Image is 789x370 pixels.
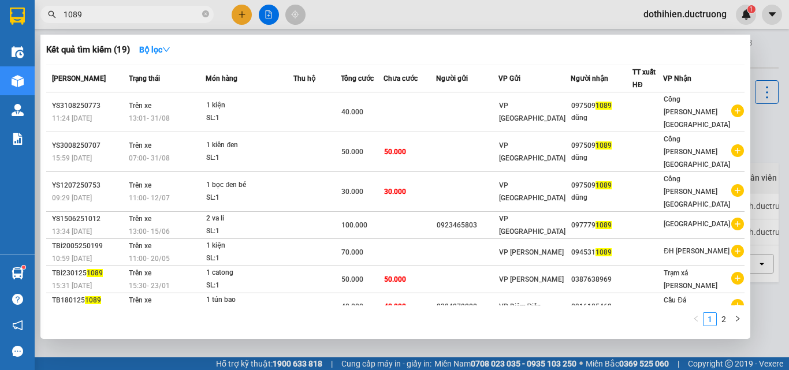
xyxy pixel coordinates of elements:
div: YS1506251012 [52,213,125,225]
div: 1 bọc đen bé [206,179,293,192]
span: 09:29 [DATE] [52,194,92,202]
span: plus-circle [731,299,744,312]
img: warehouse-icon [12,75,24,87]
img: solution-icon [12,133,24,145]
span: Chưa cước [384,74,418,83]
span: [GEOGRAPHIC_DATA] [664,220,730,228]
span: 13:01 - 31/08 [129,114,170,122]
span: search [48,10,56,18]
span: 15:31 [DATE] [52,282,92,290]
img: warehouse-icon [12,267,24,279]
span: 40.000 [384,302,406,311]
span: Người gửi [436,74,468,83]
strong: Bộ lọc [139,45,170,54]
span: Trên xe [129,102,151,110]
li: Previous Page [689,312,703,326]
span: 1089 [596,248,612,256]
span: 11:00 - 12/07 [129,194,170,202]
span: Cổng [PERSON_NAME][GEOGRAPHIC_DATA] [664,95,730,129]
span: 1089 [85,296,101,304]
span: VP Gửi [498,74,520,83]
div: 097509 [571,100,632,112]
span: 1089 [596,102,612,110]
div: SL: 1 [206,112,293,125]
span: 10:59 [DATE] [52,255,92,263]
span: 1089 [596,181,612,189]
span: 50.000 [341,148,363,156]
span: Người nhận [571,74,608,83]
span: close-circle [202,9,209,20]
img: warehouse-icon [12,46,24,58]
span: Trên xe [129,215,151,223]
span: 30.000 [341,188,363,196]
span: plus-circle [731,104,744,117]
span: plus-circle [731,184,744,197]
button: Bộ lọcdown [130,40,180,59]
li: Next Page [731,312,745,326]
span: Cổng [PERSON_NAME][GEOGRAPHIC_DATA] [664,175,730,208]
span: VP Diêm Điền [499,302,542,311]
span: Cổng [PERSON_NAME][GEOGRAPHIC_DATA] [664,135,730,169]
span: Món hàng [206,74,237,83]
input: Tìm tên, số ĐT hoặc mã đơn [64,8,200,21]
span: plus-circle [731,218,744,230]
span: Trên xe [129,242,151,250]
div: TBi2005250199 [52,240,125,252]
div: 1 catong [206,267,293,279]
span: ĐH [PERSON_NAME] [664,247,730,255]
span: plus-circle [731,144,744,157]
span: TT xuất HĐ [632,68,656,89]
span: question-circle [12,294,23,305]
span: 50.000 [341,275,363,283]
span: Tổng cước [341,74,374,83]
div: 097779 [571,219,632,231]
div: TBi230125 [52,267,125,279]
div: 0923465803 [437,219,497,231]
div: YS3008250707 [52,140,125,152]
div: dũng [571,152,632,164]
span: 1089 [596,221,612,229]
div: dũng [571,112,632,124]
a: 2 [717,313,730,326]
div: SL: 1 [206,152,293,165]
span: 11:24 [DATE] [52,114,92,122]
span: 1089 [87,269,103,277]
span: 15:30 - 23/01 [129,282,170,290]
span: 13:00 - 15/06 [129,227,170,236]
img: warehouse-icon [12,104,24,116]
h3: Kết quả tìm kiếm ( 19 ) [46,44,130,56]
div: SL: 1 [206,192,293,204]
span: message [12,346,23,357]
span: VP [GEOGRAPHIC_DATA] [499,215,565,236]
li: 2 [717,312,731,326]
span: 1089 [596,141,612,150]
span: 70.000 [341,248,363,256]
span: left [693,315,699,322]
span: Trạng thái [129,74,160,83]
span: VP [GEOGRAPHIC_DATA] [499,141,565,162]
span: Trên xe [129,296,151,304]
span: 100.000 [341,221,367,229]
span: 30.000 [384,188,406,196]
span: Trên xe [129,181,151,189]
span: Thu hộ [293,74,315,83]
span: down [162,46,170,54]
div: 2 va li [206,212,293,225]
span: [PERSON_NAME] [52,74,106,83]
span: Trên xe [129,141,151,150]
div: SL: 1 [206,252,293,265]
span: VP [GEOGRAPHIC_DATA] [499,181,565,202]
span: close-circle [202,10,209,17]
div: 0387638969 [571,274,632,286]
span: plus-circle [731,245,744,257]
div: SL: 1 [206,279,293,292]
span: 40.000 [341,108,363,116]
div: 1 kiên đen [206,139,293,152]
span: VP [PERSON_NAME] [499,248,564,256]
button: right [731,312,745,326]
span: VP [PERSON_NAME] [499,275,564,283]
span: notification [12,320,23,331]
div: 0384279200 [437,301,497,313]
sup: 1 [22,266,25,269]
div: dũng [571,192,632,204]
